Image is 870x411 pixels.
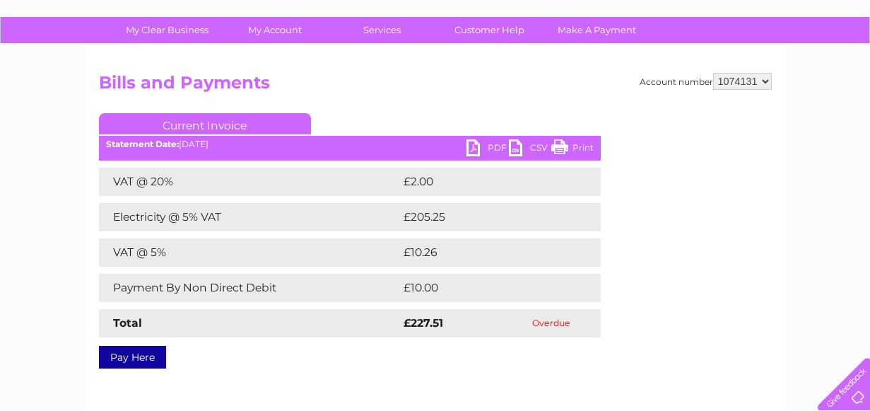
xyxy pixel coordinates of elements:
[99,203,400,231] td: Electricity @ 5% VAT
[106,139,179,149] b: Statement Date:
[776,60,811,71] a: Contact
[400,168,568,196] td: £2.00
[539,17,655,43] a: Make A Payment
[404,316,443,330] strong: £227.51
[400,274,572,302] td: £10.00
[99,238,400,267] td: VAT @ 5%
[657,60,688,71] a: Energy
[640,73,772,90] div: Account number
[400,238,571,267] td: £10.26
[30,37,102,80] img: logo.png
[99,346,166,369] a: Pay Here
[823,60,857,71] a: Log out
[99,139,601,149] div: [DATE]
[99,274,400,302] td: Payment By Non Direct Debit
[109,17,225,43] a: My Clear Business
[113,316,142,330] strong: Total
[551,139,594,160] a: Print
[747,60,768,71] a: Blog
[324,17,440,43] a: Services
[502,309,601,337] td: Overdue
[509,139,551,160] a: CSV
[99,73,772,100] h2: Bills and Payments
[431,17,548,43] a: Customer Help
[102,8,770,69] div: Clear Business is a trading name of Verastar Limited (registered in [GEOGRAPHIC_DATA] No. 3667643...
[400,203,575,231] td: £205.25
[99,168,400,196] td: VAT @ 20%
[216,17,333,43] a: My Account
[696,60,739,71] a: Telecoms
[621,60,648,71] a: Water
[466,139,509,160] a: PDF
[604,7,701,25] a: 0333 014 3131
[99,113,311,134] a: Current Invoice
